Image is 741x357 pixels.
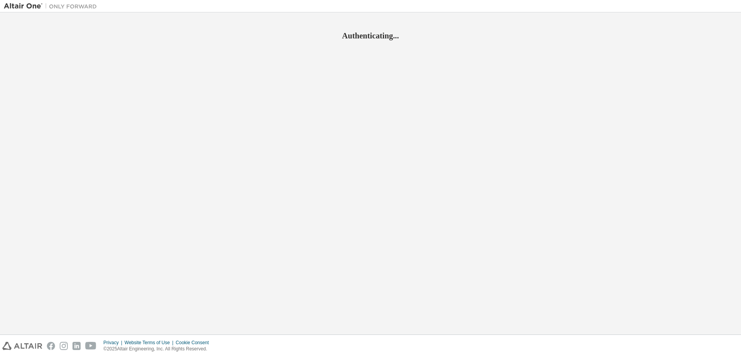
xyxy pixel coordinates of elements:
img: Altair One [4,2,101,10]
h2: Authenticating... [4,31,737,41]
img: facebook.svg [47,342,55,350]
img: youtube.svg [85,342,97,350]
img: altair_logo.svg [2,342,42,350]
img: instagram.svg [60,342,68,350]
div: Cookie Consent [176,340,213,346]
img: linkedin.svg [72,342,81,350]
div: Privacy [103,340,124,346]
p: © 2025 Altair Engineering, Inc. All Rights Reserved. [103,346,214,352]
div: Website Terms of Use [124,340,176,346]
